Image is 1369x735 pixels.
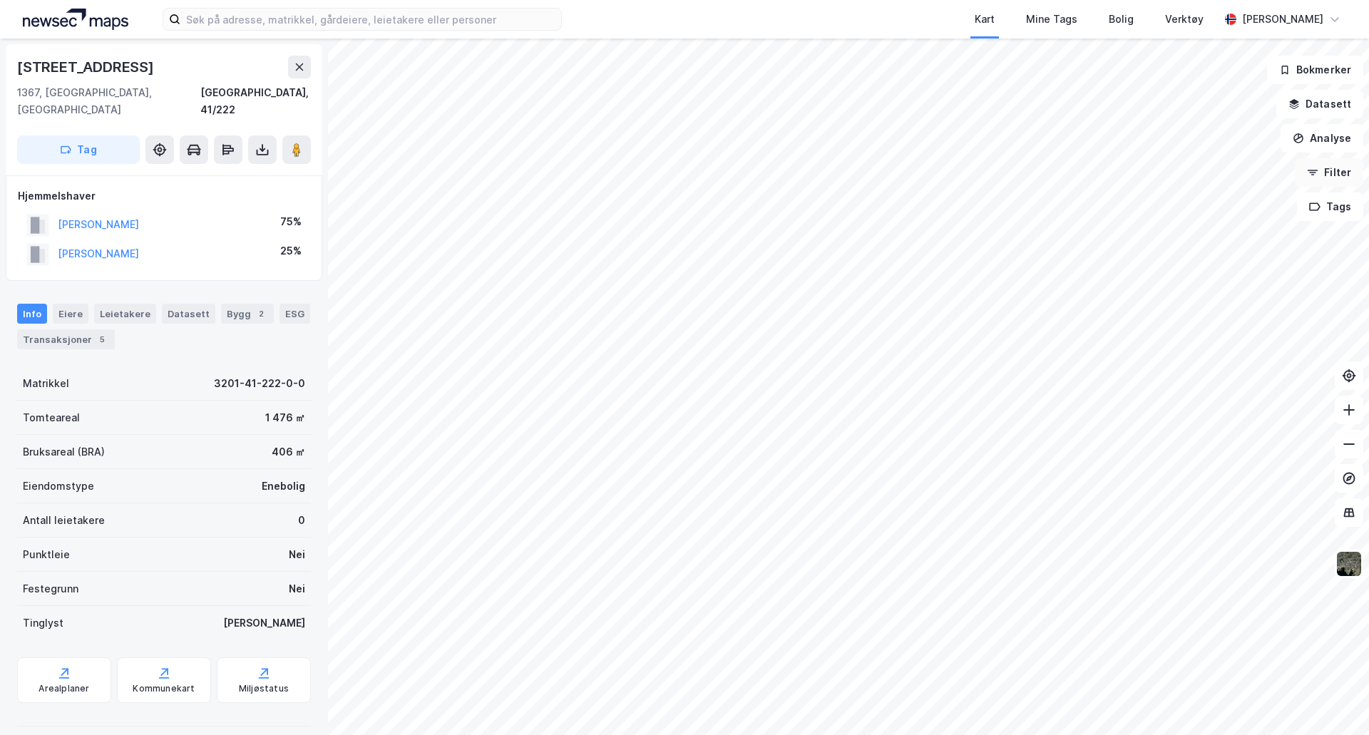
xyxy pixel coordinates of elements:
div: Punktleie [23,546,70,563]
div: 5 [95,332,109,346]
div: [STREET_ADDRESS] [17,56,157,78]
div: 75% [280,213,302,230]
div: Leietakere [94,304,156,324]
button: Tag [17,135,140,164]
div: ESG [280,304,310,324]
div: Hjemmelshaver [18,187,310,205]
div: Miljøstatus [239,683,289,694]
div: 3201-41-222-0-0 [214,375,305,392]
div: Mine Tags [1026,11,1077,28]
div: 1367, [GEOGRAPHIC_DATA], [GEOGRAPHIC_DATA] [17,84,200,118]
div: 406 ㎡ [272,443,305,461]
div: Eiendomstype [23,478,94,495]
div: Festegrunn [23,580,78,597]
img: 9k= [1335,550,1363,577]
div: Nei [289,580,305,597]
div: 1 476 ㎡ [265,409,305,426]
div: Tomteareal [23,409,80,426]
div: [GEOGRAPHIC_DATA], 41/222 [200,84,311,118]
input: Søk på adresse, matrikkel, gårdeiere, leietakere eller personer [180,9,561,30]
div: 0 [298,512,305,529]
div: Transaksjoner [17,329,115,349]
div: Info [17,304,47,324]
button: Datasett [1276,90,1363,118]
div: Kommunekart [133,683,195,694]
div: Verktøy [1165,11,1204,28]
iframe: Chat Widget [1298,667,1369,735]
div: Enebolig [262,478,305,495]
div: [PERSON_NAME] [223,615,305,632]
div: Tinglyst [23,615,63,632]
div: Antall leietakere [23,512,105,529]
div: Bygg [221,304,274,324]
div: Arealplaner [39,683,89,694]
button: Analyse [1281,124,1363,153]
button: Bokmerker [1267,56,1363,84]
div: Matrikkel [23,375,69,392]
button: Tags [1297,192,1363,221]
div: Datasett [162,304,215,324]
div: [PERSON_NAME] [1242,11,1323,28]
button: Filter [1295,158,1363,187]
img: logo.a4113a55bc3d86da70a041830d287a7e.svg [23,9,128,30]
div: Kart [975,11,995,28]
div: Nei [289,546,305,563]
div: Eiere [53,304,88,324]
div: Bruksareal (BRA) [23,443,105,461]
div: Bolig [1109,11,1134,28]
div: 25% [280,242,302,259]
div: 2 [254,307,268,321]
div: Kontrollprogram for chat [1298,667,1369,735]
